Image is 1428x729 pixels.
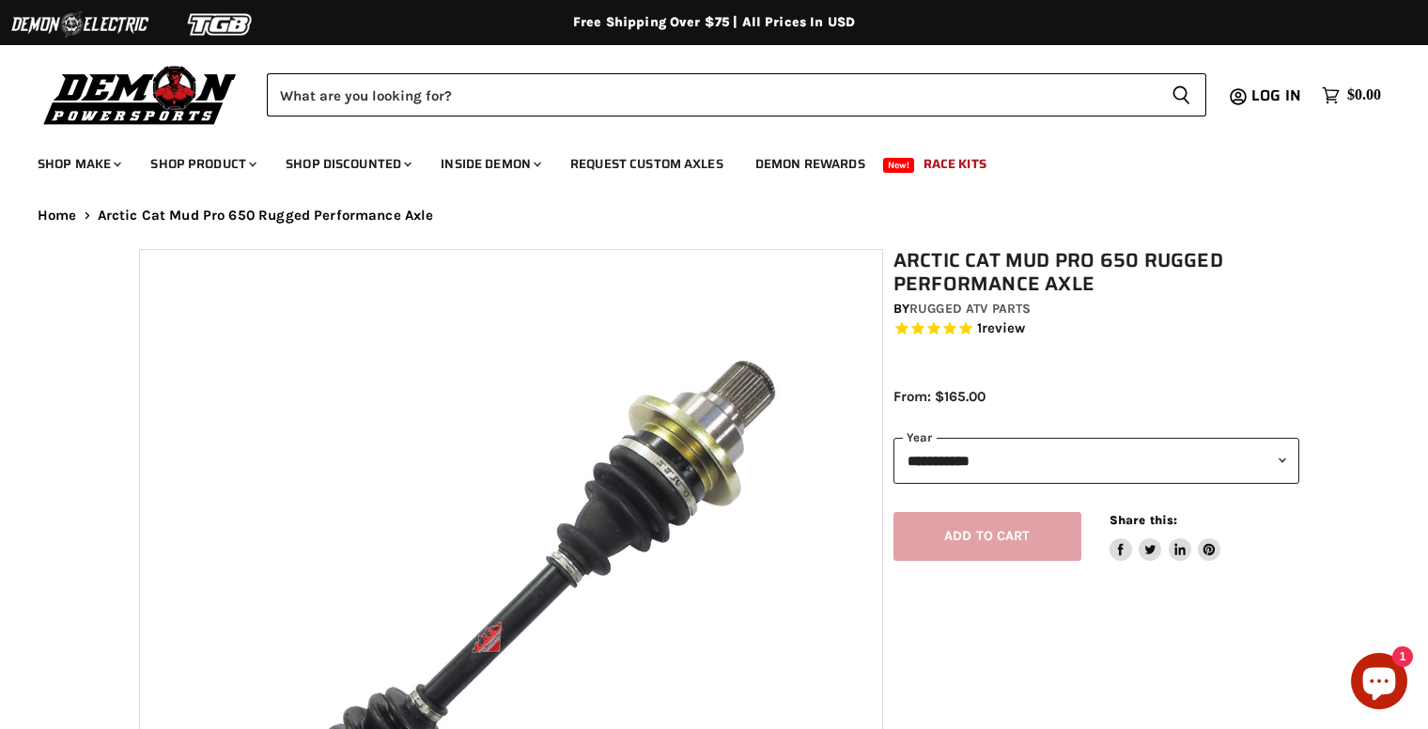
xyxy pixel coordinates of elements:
[427,145,552,183] a: Inside Demon
[893,299,1299,319] div: by
[1110,513,1177,527] span: Share this:
[150,7,291,42] img: TGB Logo 2
[977,320,1026,337] span: 1 reviews
[23,137,1376,183] ul: Main menu
[98,208,434,224] span: Arctic Cat Mud Pro 650 Rugged Performance Axle
[1345,653,1413,714] inbox-online-store-chat: Shopify online store chat
[1347,86,1381,104] span: $0.00
[1251,84,1301,107] span: Log in
[272,145,423,183] a: Shop Discounted
[893,319,1299,339] span: Rated 5.0 out of 5 stars 1 reviews
[556,145,737,183] a: Request Custom Axles
[893,388,986,405] span: From: $165.00
[893,438,1299,484] select: year
[883,158,915,173] span: New!
[267,73,1156,116] input: Search
[23,145,132,183] a: Shop Make
[267,73,1206,116] form: Product
[982,320,1026,337] span: review
[893,249,1299,296] h1: Arctic Cat Mud Pro 650 Rugged Performance Axle
[909,301,1031,317] a: Rugged ATV Parts
[38,61,243,128] img: Demon Powersports
[741,145,879,183] a: Demon Rewards
[1110,512,1221,562] aside: Share this:
[136,145,268,183] a: Shop Product
[9,7,150,42] img: Demon Electric Logo 2
[1156,73,1206,116] button: Search
[38,208,77,224] a: Home
[1243,87,1312,104] a: Log in
[1312,82,1390,109] a: $0.00
[909,145,1001,183] a: Race Kits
